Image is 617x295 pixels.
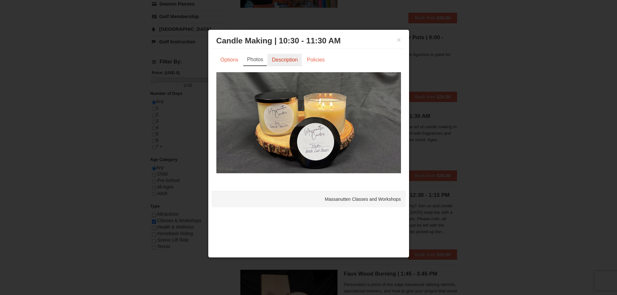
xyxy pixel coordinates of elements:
a: Options [216,54,243,66]
h3: Candle Making | 10:30 - 11:30 AM [216,36,401,46]
div: Massanutten Classes and Workshops [211,191,406,207]
a: Description [268,54,302,66]
img: 6619869-1669-1b4853a0.jpg [216,72,401,173]
a: Policies [303,54,329,66]
a: Photos [243,54,267,66]
button: × [397,37,401,43]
